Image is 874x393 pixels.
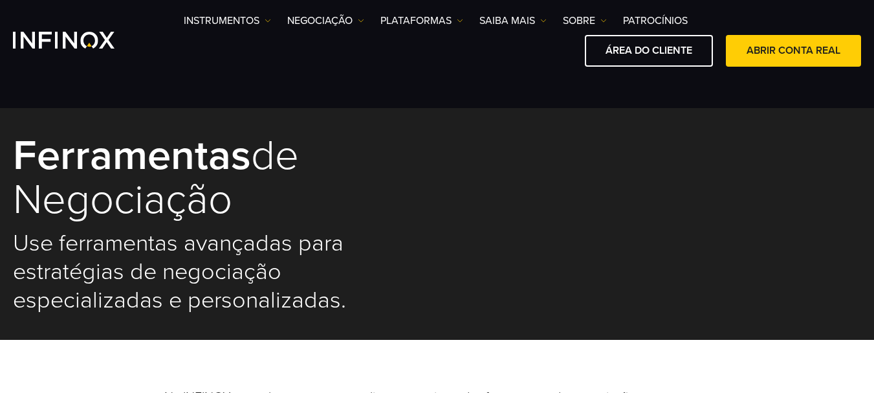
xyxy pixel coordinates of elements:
[287,13,364,28] a: NEGOCIAÇÃO
[13,130,251,181] strong: Ferramentas
[479,13,547,28] a: Saiba mais
[13,32,145,49] a: INFINOX Logo
[13,134,420,223] h1: de negociação
[726,35,861,67] a: ABRIR CONTA REAL
[13,229,420,315] h2: Use ferramentas avançadas para estratégias de negociação especializadas e personalizadas.
[563,13,607,28] a: SOBRE
[184,13,271,28] a: Instrumentos
[623,13,688,28] a: Patrocínios
[585,35,713,67] a: ÁREA DO CLIENTE
[380,13,463,28] a: PLATAFORMAS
